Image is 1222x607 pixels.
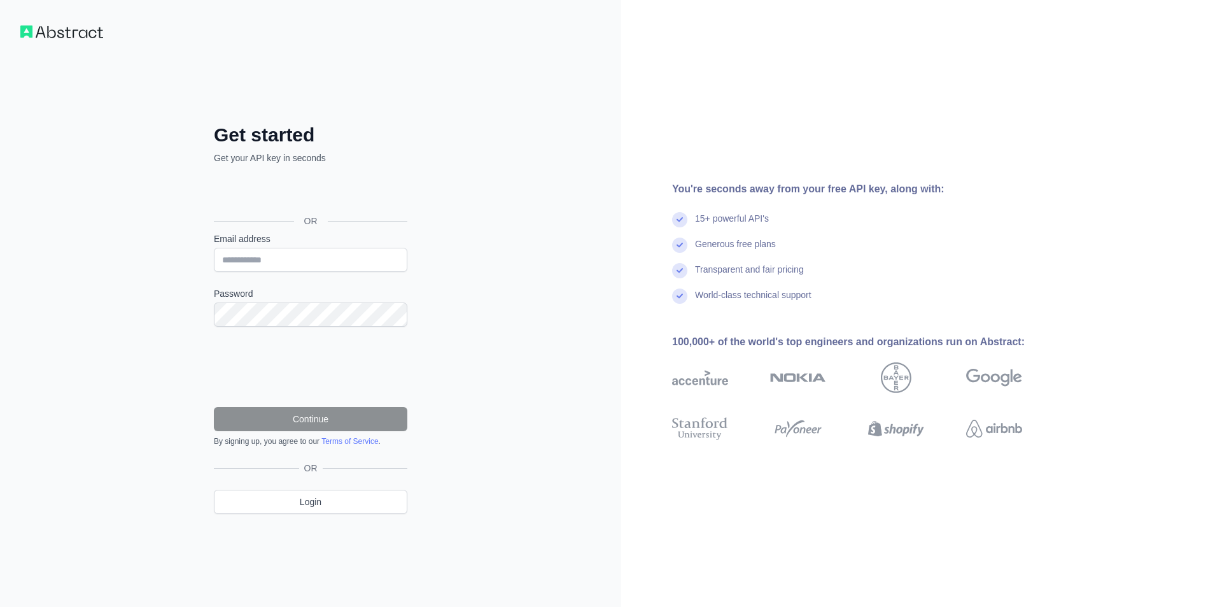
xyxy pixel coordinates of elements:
[695,238,776,263] div: Generous free plans
[770,362,826,393] img: nokia
[214,124,407,146] h2: Get started
[214,490,407,514] a: Login
[966,415,1022,443] img: airbnb
[214,232,407,245] label: Email address
[695,263,804,289] div: Transparent and fair pricing
[868,415,924,443] img: shopify
[214,436,407,446] div: By signing up, you agree to our .
[214,342,407,392] iframe: reCAPTCHA
[214,407,407,431] button: Continue
[672,212,687,227] img: check mark
[672,334,1063,350] div: 100,000+ of the world's top engineers and organizations run on Abstract:
[299,462,323,475] span: OR
[695,212,769,238] div: 15+ powerful API's
[672,415,728,443] img: stanford university
[672,289,687,304] img: check mark
[214,152,407,164] p: Get your API key in seconds
[672,263,687,278] img: check mark
[672,238,687,253] img: check mark
[881,362,911,393] img: bayer
[321,437,378,446] a: Terms of Service
[294,215,328,227] span: OR
[20,25,103,38] img: Workflow
[207,178,411,206] iframe: “使用 Google 账号登录”按钮
[966,362,1022,393] img: google
[770,415,826,443] img: payoneer
[695,289,811,314] div: World-class technical support
[672,182,1063,197] div: You're seconds away from your free API key, along with:
[214,287,407,300] label: Password
[672,362,728,393] img: accenture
